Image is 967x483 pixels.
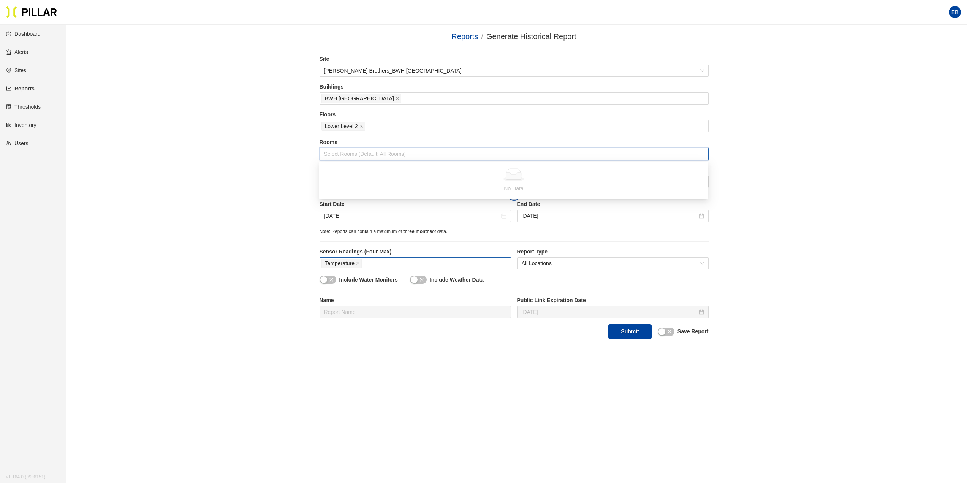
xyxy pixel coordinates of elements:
span: EB [951,6,959,18]
a: dashboardDashboard [6,31,41,37]
span: Lower Level 2 [325,122,358,130]
a: teamUsers [6,140,28,146]
span: close [329,277,334,282]
button: Submit [608,324,651,339]
label: Sensor Readings (Four Max) [320,248,511,256]
input: Sep 3, 2025 [522,308,697,316]
a: Reports [451,32,478,41]
label: Buildings [320,83,709,91]
label: Locations [320,166,709,174]
label: End Date [517,200,709,208]
span: Generate Historical Report [486,32,576,41]
div: Note: Reports can contain a maximum of of data. [320,228,709,235]
label: Rooms [320,138,709,146]
input: Aug 19, 2025 [324,212,500,220]
a: line-chartReports [6,86,35,92]
img: Pillar Technologies [6,6,57,18]
span: BWH [GEOGRAPHIC_DATA] [325,94,394,103]
span: close [419,277,424,282]
label: Public Link Expiration Date [517,296,709,304]
input: Report Name [320,306,511,318]
span: three months [403,229,432,234]
label: Report Type [517,248,709,256]
label: Include Water Monitors [339,276,398,284]
span: Temperature [325,259,355,268]
span: close [396,97,399,101]
label: Start Date [320,200,511,208]
a: qrcodeInventory [6,122,36,128]
label: Name [320,296,511,304]
span: All Locations [522,258,704,269]
label: Floors [320,111,709,119]
button: Open the dialog [507,187,521,201]
label: Site [320,55,709,63]
span: Walsh Brothers_BWH Boston [324,65,704,76]
span: close [359,124,363,129]
label: Save Report [677,328,709,336]
label: Include Weather Data [430,276,484,284]
span: close [356,261,360,266]
span: close [667,329,672,334]
a: exceptionThresholds [6,104,41,110]
a: environmentSites [6,67,26,73]
a: alertAlerts [6,49,28,55]
input: Aug 20, 2025 [522,212,697,220]
span: / [481,32,483,41]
